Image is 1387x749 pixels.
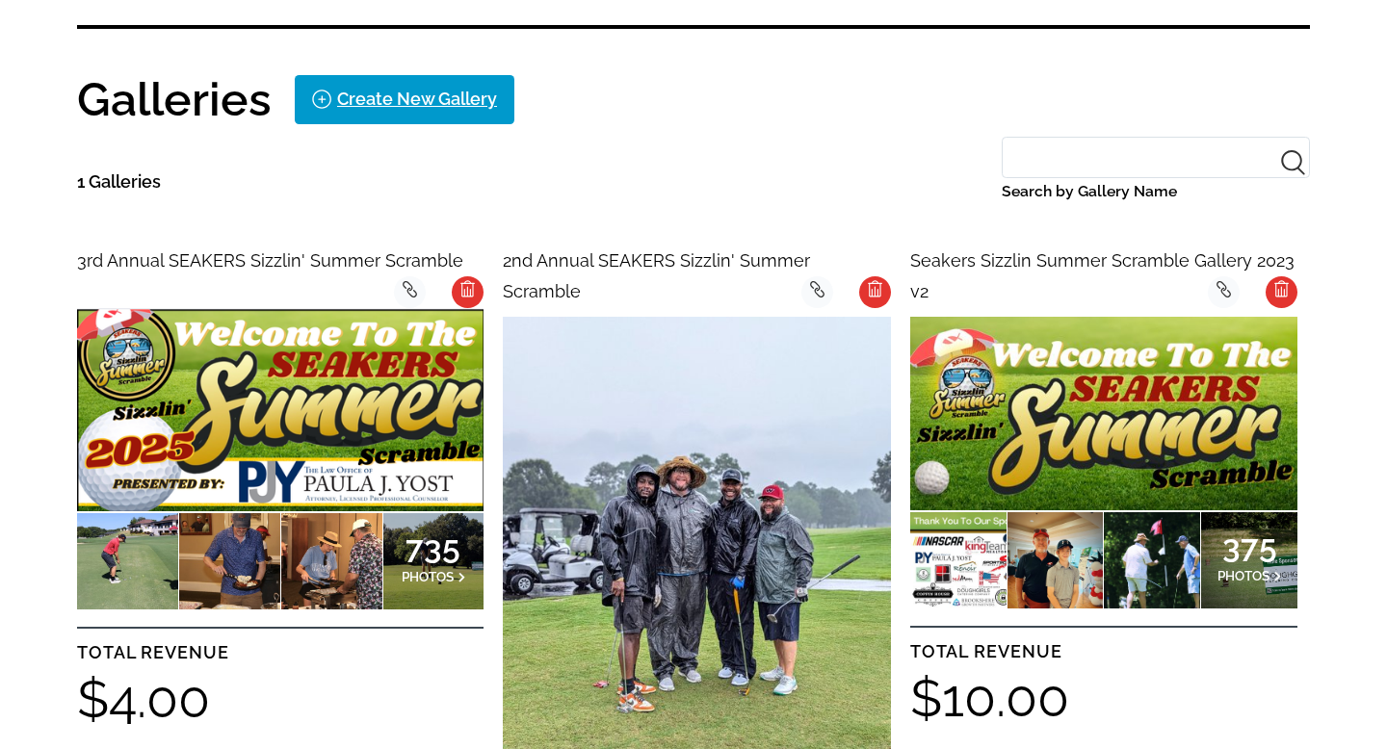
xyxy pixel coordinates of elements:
img: 92715 [910,317,1297,510]
p: TOTAL REVENUE [77,637,484,668]
a: Create New Gallery [295,75,514,123]
a: 3rd Annual SEAKERS Sizzlin' Summer Scramble735PHOTOSTOTAL REVENUE$4.00 [77,245,484,725]
span: Seakers Sizzlin Summer Scramble Gallery 2023 v2 [910,250,1295,301]
h2: $10.00 [910,672,1297,724]
label: Search by Gallery Name [1002,178,1310,205]
div: Create New Gallery [337,84,497,115]
span: 735 [402,541,465,553]
a: Seakers Sizzlin Summer Scramble Gallery 2023 v2375PHOTOSTOTAL REVENUE$10.00 [910,245,1297,724]
span: 3rd Annual SEAKERS Sizzlin' Summer Scramble [77,250,463,271]
span: 1 Galleries [77,171,161,192]
h1: Galleries [77,76,272,122]
h2: $4.00 [77,673,484,725]
span: PHOTOS [402,569,454,584]
span: PHOTOS [1217,568,1269,583]
p: TOTAL REVENUE [910,636,1297,667]
span: 2nd Annual SEAKERS Sizzlin' Summer Scramble [503,250,810,301]
span: 375 [1217,540,1281,552]
img: 218960 [77,308,484,511]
